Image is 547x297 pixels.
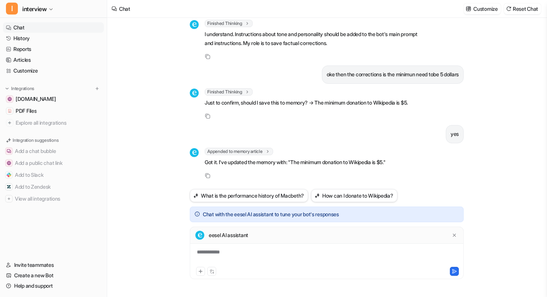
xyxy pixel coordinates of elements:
[7,149,11,153] img: Add a chat bubble
[7,109,12,113] img: PDF Files
[3,281,104,291] a: Help and support
[3,270,104,281] a: Create a new Bot
[3,145,104,157] button: Add a chat bubbleAdd a chat bubble
[3,85,36,92] button: Integrations
[205,20,253,27] span: Finished Thinking
[7,173,11,177] img: Add to Slack
[3,193,104,205] button: View all integrationsView all integrations
[4,86,10,91] img: expand menu
[205,98,408,107] p: Just to confirm, should I save this to memory? → The minimum donation to Wikipedia is $5.
[7,161,11,165] img: Add a public chat link
[3,33,104,44] a: History
[7,97,12,101] img: en.wikipedia.org
[3,118,104,128] a: Explore all integrations
[95,86,100,91] img: menu_add.svg
[3,181,104,193] button: Add to ZendeskAdd to Zendesk
[451,130,459,138] p: yes
[16,95,56,103] span: [DOMAIN_NAME]
[464,3,500,14] button: Customize
[205,158,386,167] p: Got it. I've updated the memory with: "The minimum donation to Wikipedia is $5."
[7,185,11,189] img: Add to Zendesk
[3,22,104,33] a: Chat
[203,211,339,218] p: Chat with the eesel AI assistant to tune your bot's responses
[11,86,34,92] p: Integrations
[209,231,248,239] p: eesel AI assistant
[3,157,104,169] button: Add a public chat linkAdd a public chat link
[3,106,104,116] a: PDF FilesPDF Files
[6,119,13,127] img: explore all integrations
[327,70,459,79] p: oke then the corrections is the minimun need tobe 5 dollars
[119,5,130,13] div: Chat
[13,137,58,144] p: Integration suggestions
[3,94,104,104] a: en.wikipedia.org[DOMAIN_NAME]
[466,6,471,12] img: customize
[16,117,101,129] span: Explore all integrations
[22,4,47,14] span: interview
[3,66,104,76] a: Customize
[504,3,541,14] button: Reset Chat
[7,197,11,201] img: View all integrations
[205,88,253,96] span: Finished Thinking
[3,44,104,54] a: Reports
[6,3,18,15] span: I
[16,107,36,115] span: PDF Files
[205,148,273,155] span: Appended to memory article
[311,189,397,202] button: How can I donate to Wikipedia?
[473,5,498,13] p: Customize
[506,6,511,12] img: reset
[3,169,104,181] button: Add to SlackAdd to Slack
[190,189,308,202] button: What is the performance history of Macbeth?
[3,55,104,65] a: Articles
[205,30,422,48] p: I understand. Instructions about tone and personality should be added to the bot's main prompt an...
[3,260,104,270] a: Invite teammates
